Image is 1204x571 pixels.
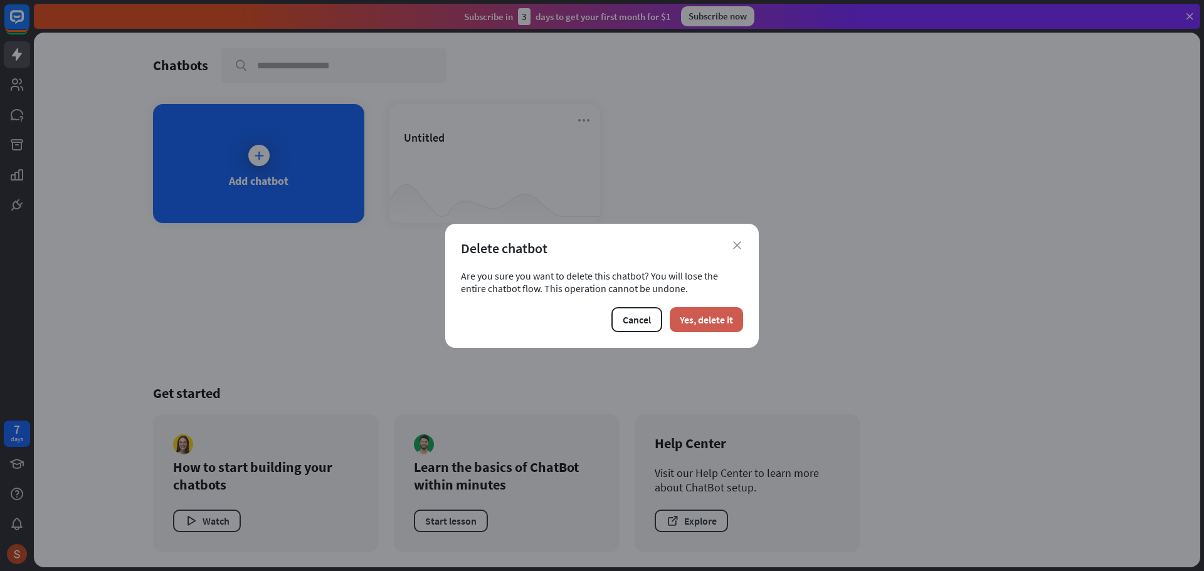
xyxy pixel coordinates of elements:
[733,241,741,249] i: close
[10,5,48,43] button: Open LiveChat chat widget
[670,307,743,332] button: Yes, delete it
[611,307,662,332] button: Cancel
[461,239,743,257] div: Delete chatbot
[461,270,743,295] div: Are you sure you want to delete this chatbot? You will lose the entire chatbot flow. This operati...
